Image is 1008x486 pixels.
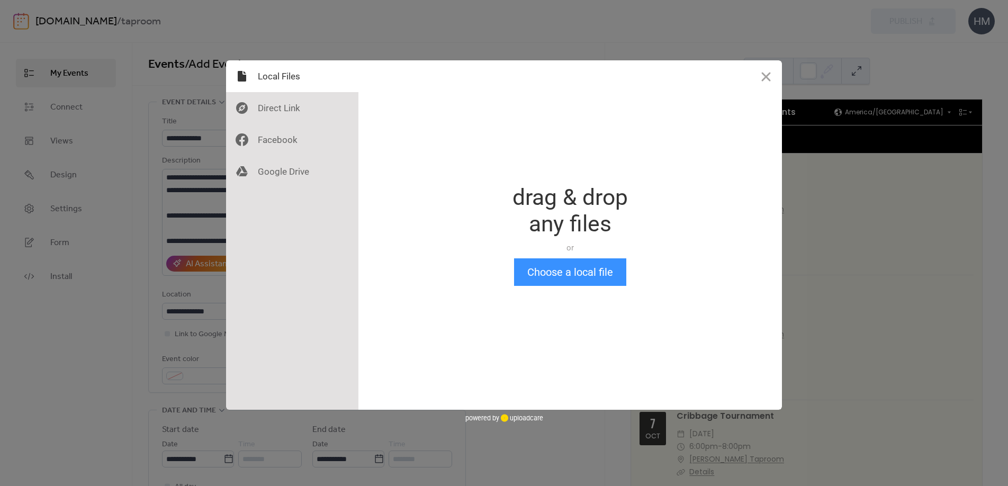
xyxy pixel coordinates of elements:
[499,414,543,422] a: uploadcare
[514,258,626,286] button: Choose a local file
[226,92,358,124] div: Direct Link
[226,156,358,187] div: Google Drive
[750,60,782,92] button: Close
[512,184,628,237] div: drag & drop any files
[226,60,358,92] div: Local Files
[465,410,543,426] div: powered by
[226,124,358,156] div: Facebook
[512,242,628,253] div: or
